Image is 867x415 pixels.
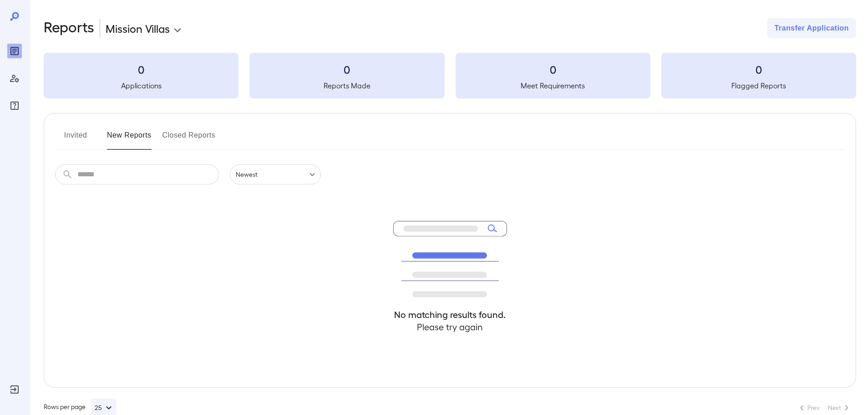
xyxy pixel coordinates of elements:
div: Reports [7,44,22,58]
h5: Reports Made [249,80,444,91]
div: Log Out [7,382,22,397]
div: Newest [230,164,321,184]
h4: Please try again [393,321,507,333]
div: Manage Users [7,71,22,86]
nav: pagination navigation [792,400,856,415]
h5: Applications [44,80,238,91]
p: Mission Villas [106,21,170,36]
h3: 0 [249,62,444,77]
button: Transfer Application [767,18,856,38]
summary: 0Applications0Reports Made0Meet Requirements0Flagged Reports [44,53,856,98]
button: Closed Reports [162,128,216,150]
h5: Meet Requirements [456,80,650,91]
h3: 0 [661,62,856,77]
h5: Flagged Reports [661,80,856,91]
h3: 0 [44,62,238,77]
button: Invited [55,128,96,150]
div: FAQ [7,98,22,113]
h3: 0 [456,62,650,77]
h4: No matching results found. [393,308,507,321]
h2: Reports [44,18,94,38]
button: New Reports [107,128,152,150]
